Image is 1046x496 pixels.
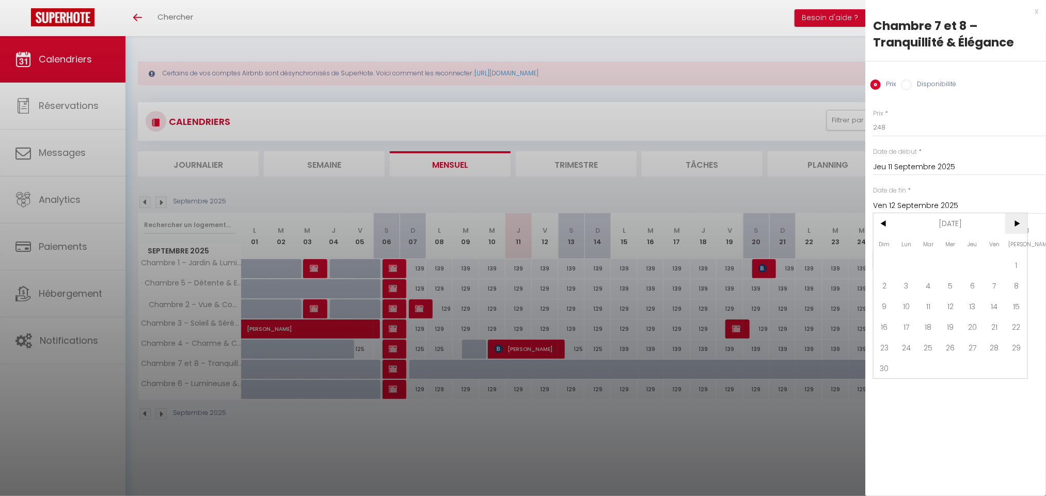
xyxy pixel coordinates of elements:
[873,147,917,157] label: Date de début
[940,316,962,337] span: 19
[984,316,1006,337] span: 21
[874,275,896,296] span: 2
[984,337,1006,358] span: 28
[873,109,883,119] label: Prix
[940,296,962,316] span: 12
[874,316,896,337] span: 16
[917,275,940,296] span: 4
[1005,275,1027,296] span: 8
[874,358,896,378] span: 30
[1005,213,1027,234] span: >
[1002,450,1038,488] iframe: Chat
[961,275,984,296] span: 6
[917,296,940,316] span: 11
[917,337,940,358] span: 25
[961,337,984,358] span: 27
[984,275,1006,296] span: 7
[874,296,896,316] span: 9
[961,316,984,337] span: 20
[865,5,1038,18] div: x
[1005,296,1027,316] span: 15
[896,275,918,296] span: 3
[1005,316,1027,337] span: 22
[896,213,1006,234] span: [DATE]
[874,213,896,234] span: <
[874,234,896,254] span: Dim
[940,234,962,254] span: Mer
[984,296,1006,316] span: 14
[873,186,906,196] label: Date de fin
[896,296,918,316] span: 10
[896,316,918,337] span: 17
[940,275,962,296] span: 5
[896,234,918,254] span: Lun
[912,79,956,91] label: Disponibilité
[1005,337,1027,358] span: 29
[961,296,984,316] span: 13
[1005,254,1027,275] span: 1
[873,18,1038,51] div: Chambre 7 et 8 – Tranquillité & Élégance
[940,337,962,358] span: 26
[917,234,940,254] span: Mar
[874,337,896,358] span: 23
[984,234,1006,254] span: Ven
[1005,234,1027,254] span: [PERSON_NAME]
[881,79,896,91] label: Prix
[896,337,918,358] span: 24
[917,316,940,337] span: 18
[961,234,984,254] span: Jeu
[8,4,39,35] button: Ouvrir le widget de chat LiveChat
